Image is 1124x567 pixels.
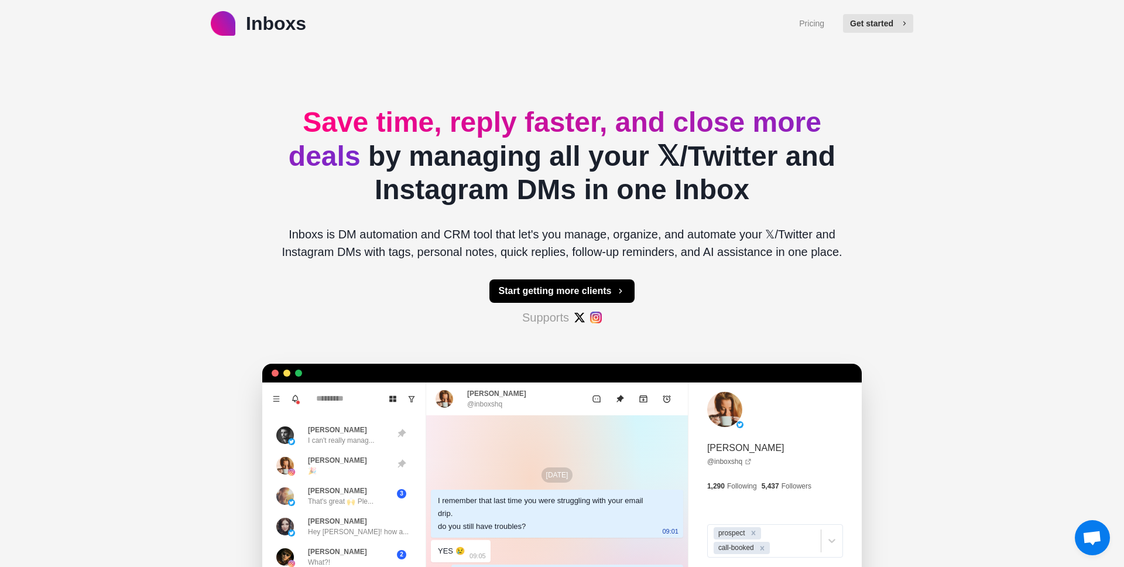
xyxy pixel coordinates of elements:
[308,486,367,496] p: [PERSON_NAME]
[246,9,306,37] p: Inboxs
[272,226,852,261] p: Inboxs is DM automation and CRM tool that let's you manage, organize, and automate your 𝕏/Twitter...
[470,549,486,562] p: 09:05
[286,390,304,408] button: Notifications
[308,435,375,446] p: I can't really manag...
[489,279,635,303] button: Start getting more clients
[715,542,756,554] div: call-booked
[782,481,811,491] p: Followers
[843,14,913,33] button: Get started
[308,455,367,466] p: [PERSON_NAME]
[762,481,779,491] p: 5,437
[397,489,406,498] span: 3
[585,387,608,411] button: Mark as unread
[747,527,760,539] div: Remove prospect
[211,11,235,36] img: logo
[655,387,678,411] button: Add reminder
[756,542,769,554] div: Remove call-booked
[707,481,725,491] p: 1,290
[308,496,373,507] p: That's great 🙌 Ple...
[438,494,657,533] div: I remember that last time you were struggling with your email drip. do you still have troubles?
[288,438,295,445] img: picture
[632,387,655,411] button: Archive
[1075,520,1110,555] a: Open chat
[402,390,421,408] button: Show unread conversations
[308,546,367,557] p: [PERSON_NAME]
[574,312,585,323] img: #
[727,481,757,491] p: Following
[436,390,453,408] img: picture
[308,425,367,435] p: [PERSON_NAME]
[308,516,367,527] p: [PERSON_NAME]
[272,105,852,207] h2: by managing all your 𝕏/Twitter and Instagram DMs in one Inbox
[276,426,294,444] img: picture
[276,518,294,535] img: picture
[467,399,502,409] p: @inboxshq
[288,560,295,567] img: picture
[276,457,294,474] img: picture
[662,525,678,538] p: 09:01
[467,388,526,399] p: [PERSON_NAME]
[276,548,294,566] img: picture
[383,390,402,408] button: Board View
[438,545,465,558] div: YES 😢
[211,9,306,37] a: logoInboxs
[542,467,573,483] p: [DATE]
[522,309,569,326] p: Supports
[308,466,317,476] p: 🎉
[736,421,743,428] img: picture
[590,312,602,323] img: #
[397,550,406,559] span: 2
[288,469,295,476] img: picture
[289,107,821,172] span: Save time, reply faster, and close more deals
[707,456,752,467] a: @inboxshq
[715,527,747,539] div: prospect
[267,390,286,408] button: Menu
[799,18,824,30] a: Pricing
[707,441,784,455] p: [PERSON_NAME]
[707,392,742,427] img: picture
[308,527,409,537] p: Hey [PERSON_NAME]! how a...
[608,387,632,411] button: Unpin
[276,487,294,505] img: picture
[288,499,295,506] img: picture
[288,530,295,537] img: picture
